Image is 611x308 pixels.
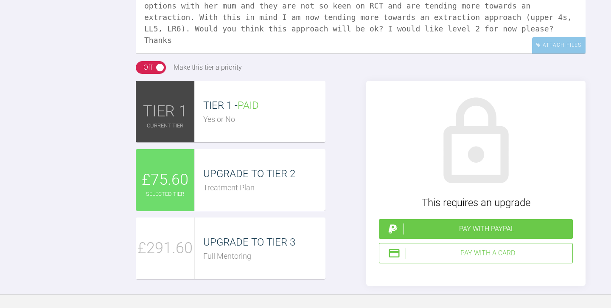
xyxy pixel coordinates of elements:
div: Off [143,62,152,73]
span: PAID [238,99,259,111]
div: Make this tier a priority [174,62,242,73]
div: Attach Files [532,37,586,54]
span: UPGRADE TO TIER 3 [203,236,295,248]
img: paypal.a7a4ce45.svg [387,223,399,235]
div: Pay with PayPal [404,223,569,235]
div: Treatment Plan [203,182,325,194]
div: Full Mentoring [203,250,325,263]
div: This requires an upgrade [379,195,573,211]
img: lock.6dc949b6.svg [427,93,525,191]
span: TIER 1 - [203,99,259,111]
span: £291.60 [137,236,193,261]
span: TIER 1 [143,99,187,124]
img: stripeIcon.ae7d7783.svg [388,247,401,260]
span: UPGRADE TO TIER 2 [203,168,295,180]
div: Yes or No [203,113,325,126]
span: £75.60 [142,168,188,192]
div: Pay with a Card [406,248,569,259]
